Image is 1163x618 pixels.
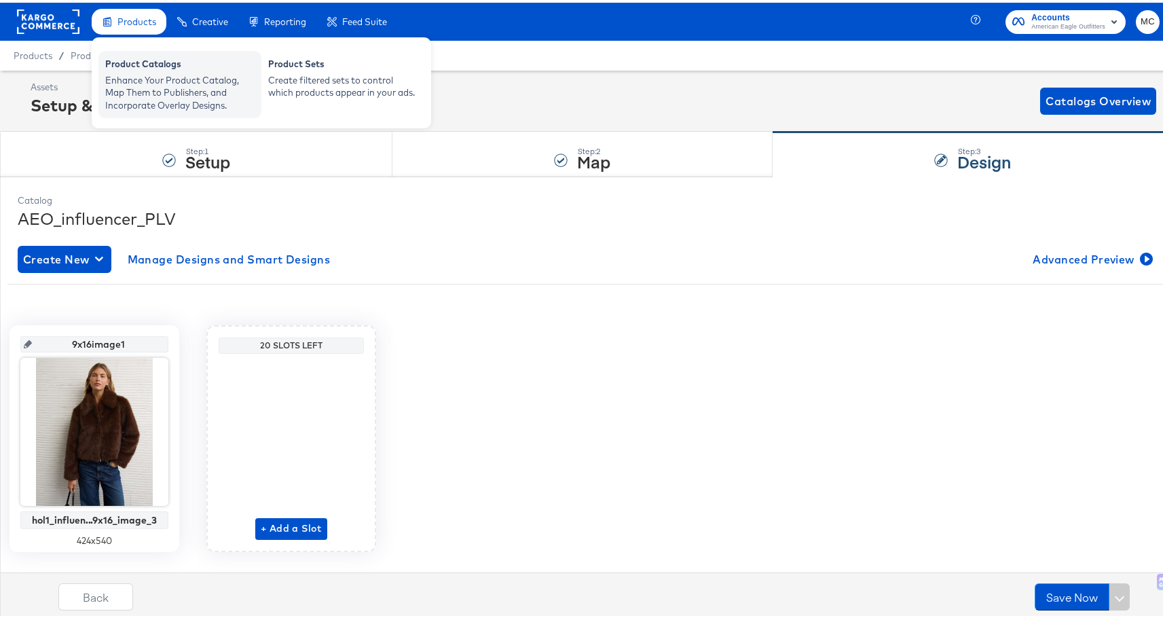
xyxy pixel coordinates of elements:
[24,512,165,523] div: hol1_influen...9x16_image_3
[1040,85,1156,112] button: Catalogs Overview
[20,532,168,545] div: 424 x 540
[1031,19,1105,30] span: American Eagle Outfitters
[578,144,611,153] div: Step: 2
[1035,581,1109,608] button: Save Now
[1046,89,1151,108] span: Catalogs Overview
[264,14,306,24] span: Reporting
[31,91,201,114] div: Setup & Map Catalog
[122,243,336,270] button: Manage Designs and Smart Designs
[71,48,146,58] a: Product Catalogs
[52,48,71,58] span: /
[31,78,201,91] div: Assets
[186,147,231,170] strong: Setup
[14,48,52,58] span: Products
[261,517,322,534] span: + Add a Slot
[18,204,1156,228] div: AEO_influencer_PLV
[117,14,156,24] span: Products
[23,247,106,266] span: Create New
[255,515,327,537] button: + Add a Slot
[1141,12,1154,27] span: MC
[1005,7,1126,31] button: AccountsAmerican Eagle Outfitters
[578,147,611,170] strong: Map
[1136,7,1160,31] button: MC
[192,14,228,24] span: Creative
[128,247,331,266] span: Manage Designs and Smart Designs
[1033,247,1150,266] span: Advanced Preview
[1027,243,1156,270] button: Advanced Preview
[958,147,1012,170] strong: Design
[186,144,231,153] div: Step: 1
[18,192,1156,204] div: Catalog
[222,338,361,348] div: 20 Slots Left
[342,14,387,24] span: Feed Suite
[1031,8,1105,22] span: Accounts
[18,243,111,270] button: Create New
[58,581,133,608] button: Back
[958,144,1012,153] div: Step: 3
